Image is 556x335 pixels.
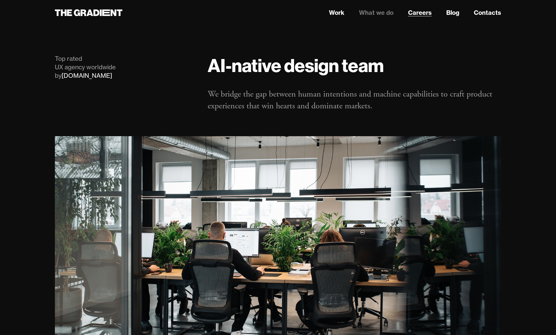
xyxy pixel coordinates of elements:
[329,8,344,17] a: Work
[446,8,459,17] a: Blog
[359,8,394,17] a: What we do
[474,8,501,17] a: Contacts
[208,54,501,76] h1: AI-native design team
[62,72,112,79] a: [DOMAIN_NAME]
[55,54,196,80] div: Top rated UX agency worldwide by
[408,8,432,17] a: Careers
[208,88,501,112] p: We bridge the gap between human intentions and machine capabilities to craft product experiences ...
